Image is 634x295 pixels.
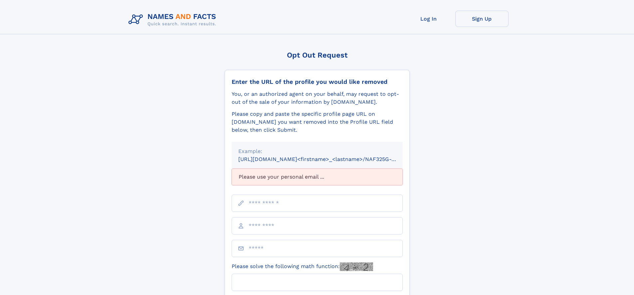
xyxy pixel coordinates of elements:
div: Example: [238,147,396,155]
label: Please solve the following math function: [232,262,373,271]
div: Please use your personal email ... [232,169,403,185]
a: Log In [402,11,455,27]
small: [URL][DOMAIN_NAME]<firstname>_<lastname>/NAF325G-xxxxxxxx [238,156,415,162]
div: You, or an authorized agent on your behalf, may request to opt-out of the sale of your informatio... [232,90,403,106]
div: Enter the URL of the profile you would like removed [232,78,403,85]
img: Logo Names and Facts [126,11,222,29]
div: Opt Out Request [225,51,410,59]
a: Sign Up [455,11,509,27]
div: Please copy and paste the specific profile page URL on [DOMAIN_NAME] you want removed into the Pr... [232,110,403,134]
